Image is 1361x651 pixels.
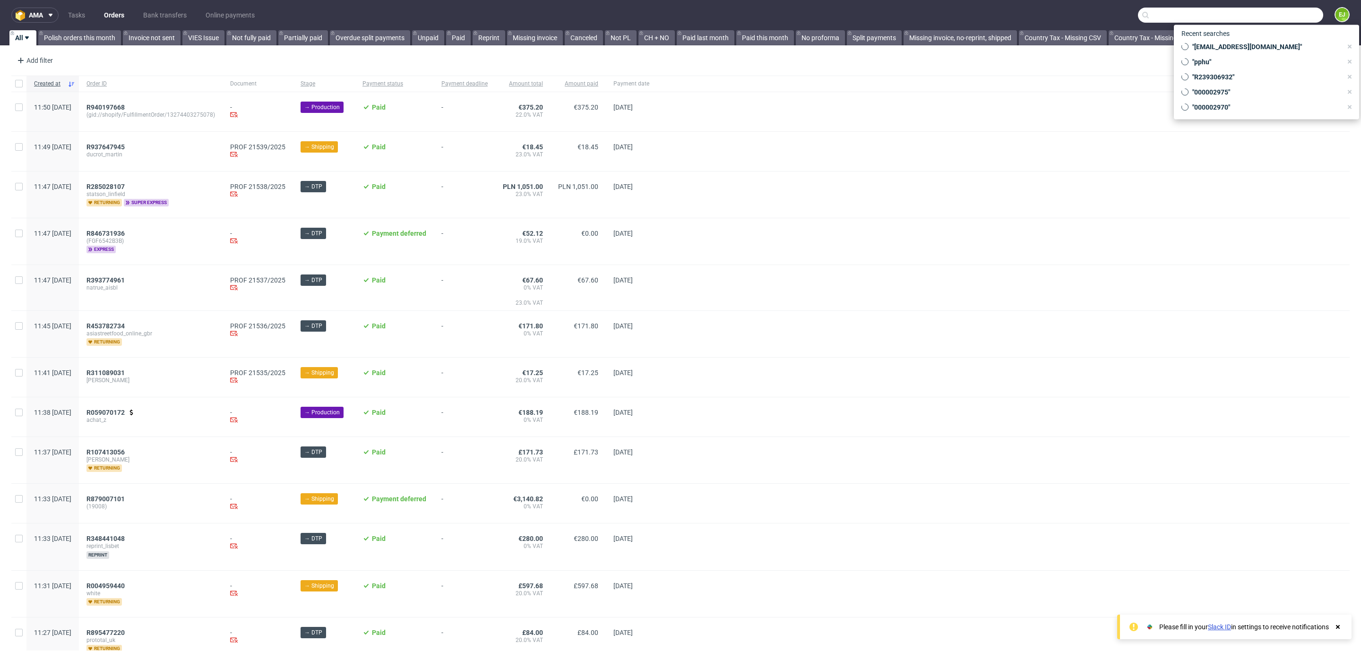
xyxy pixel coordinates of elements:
span: Paid [372,409,386,416]
span: £171.73 [574,448,598,456]
a: No proforma [796,30,845,45]
span: 22.0% VAT [503,111,543,119]
span: R004959440 [86,582,125,590]
span: R879007101 [86,495,125,503]
span: Payment deferred [372,495,426,503]
span: £597.68 [518,582,543,590]
span: returning [86,199,122,206]
span: - [441,582,488,606]
a: R393774961 [86,276,127,284]
span: €17.25 [522,369,543,377]
a: R311089031 [86,369,127,377]
span: [DATE] [613,582,633,590]
span: Paid [372,369,386,377]
span: €3,140.82 [513,495,543,503]
a: R940197668 [86,103,127,111]
span: → DTP [304,182,322,191]
span: 11:33 [DATE] [34,495,71,503]
span: 20.0% VAT [503,456,543,463]
a: Orders [98,8,130,23]
span: Paid [372,322,386,330]
span: R348441048 [86,535,125,542]
span: - [441,230,488,253]
span: 11:37 [DATE] [34,448,71,456]
span: Payment status [362,80,426,88]
span: £171.73 [518,448,543,456]
span: 11:31 [DATE] [34,582,71,590]
span: 11:33 [DATE] [34,535,71,542]
span: "R239306932" [1189,72,1342,82]
span: £597.68 [574,582,598,590]
span: statson_linfield [86,190,215,198]
span: R107413056 [86,448,125,456]
span: - [441,183,488,206]
span: → Production [304,408,340,417]
span: 23.0% VAT [503,299,543,314]
span: → DTP [304,448,322,456]
a: PROF 21535/2025 [230,369,285,377]
span: "000002970" [1189,103,1342,112]
span: ducrot_martin [86,151,215,158]
a: Paid [446,30,471,45]
span: [DATE] [613,230,633,237]
span: (gid://shopify/FulfillmentOrder/13274403275078) [86,111,215,119]
span: asiastreetfood_online_gbr [86,330,215,337]
span: → DTP [304,276,322,284]
span: Paid [372,103,386,111]
span: Amount paid [558,80,598,88]
span: 0% VAT [503,542,543,550]
span: [DATE] [613,448,633,456]
span: - [441,322,488,346]
span: Paid [372,276,386,284]
a: PROF 21536/2025 [230,322,285,330]
span: [DATE] [613,183,633,190]
span: → DTP [304,628,322,637]
span: Recent searches [1178,26,1233,41]
span: "000002975" [1189,87,1342,97]
div: - [230,629,285,645]
span: [DATE] [613,322,633,330]
span: prototal_uk [86,636,215,644]
span: - [441,103,488,120]
span: 23.0% VAT [503,151,543,158]
span: R937647945 [86,143,125,151]
span: (FGF6542B3B) [86,237,215,245]
span: achat_z [86,416,215,424]
span: → Shipping [304,582,334,590]
span: → Shipping [304,143,334,151]
span: returning [86,598,122,606]
div: - [230,103,285,120]
span: → Production [304,103,340,111]
span: ama [29,12,43,18]
span: reprint_lisbet [86,542,215,550]
a: Country Tax - Missing PDF - Invoice not sent [1109,30,1248,45]
span: (19008) [86,503,215,510]
span: 11:50 [DATE] [34,103,71,111]
div: - [230,230,285,246]
span: - [441,535,488,559]
span: → DTP [304,229,322,238]
a: Slack ID [1208,623,1231,631]
span: → Shipping [304,368,334,377]
div: Add filter [13,53,55,68]
span: Paid [372,582,386,590]
span: natrue_aisbl [86,284,215,291]
a: R004959440 [86,582,127,590]
span: [PERSON_NAME] [86,456,215,463]
a: Split payments [847,30,902,45]
a: Online payments [200,8,260,23]
figcaption: EJ [1335,8,1349,21]
span: [PERSON_NAME] [86,377,215,384]
span: [DATE] [613,409,633,416]
span: PLN 1,051.00 [558,183,598,190]
span: Paid [372,143,386,151]
span: 0% VAT [503,503,543,510]
span: €188.19 [518,409,543,416]
span: [DATE] [613,495,633,503]
span: [DATE] [613,369,633,377]
a: R846731936 [86,230,127,237]
a: PROF 21538/2025 [230,183,285,190]
span: €375.20 [574,103,598,111]
div: - [230,409,285,425]
span: 20.0% VAT [503,590,543,597]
